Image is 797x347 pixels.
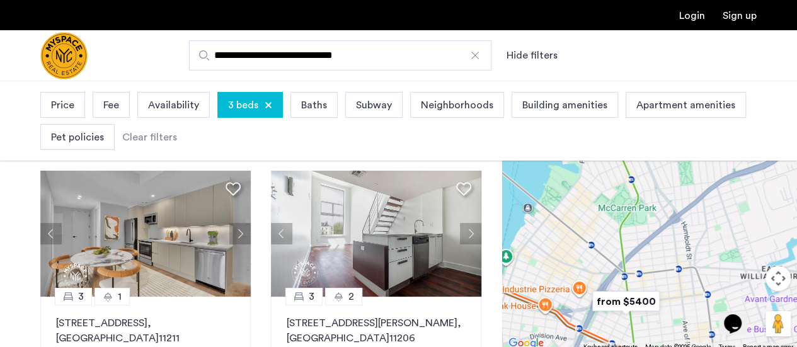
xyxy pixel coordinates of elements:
[356,98,392,113] span: Subway
[228,98,258,113] span: 3 beds
[40,171,251,297] img: 1995_638575268748774069.jpeg
[507,48,558,63] button: Show or hide filters
[460,223,481,244] button: Next apartment
[421,98,493,113] span: Neighborhoods
[122,130,177,145] div: Clear filters
[271,223,292,244] button: Previous apartment
[189,40,491,71] input: Apartment Search
[271,171,481,297] img: 1996_638525213011787386.png
[56,316,235,346] p: [STREET_ADDRESS] 11211
[51,98,74,113] span: Price
[148,98,199,113] span: Availability
[229,223,251,244] button: Next apartment
[118,289,122,304] span: 1
[723,11,757,21] a: Registration
[51,130,104,145] span: Pet policies
[40,32,88,79] img: logo
[765,311,791,336] button: Drag Pegman onto the map to open Street View
[719,297,759,334] iframe: chat widget
[587,287,665,316] div: from $5400
[765,266,791,291] button: Map camera controls
[40,32,88,79] a: Cazamio Logo
[301,98,327,113] span: Baths
[679,11,705,21] a: Login
[522,98,607,113] span: Building amenities
[636,98,735,113] span: Apartment amenities
[40,223,62,244] button: Previous apartment
[287,316,466,346] p: [STREET_ADDRESS][PERSON_NAME] 11206
[309,289,314,304] span: 3
[348,289,354,304] span: 2
[78,289,84,304] span: 3
[103,98,119,113] span: Fee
